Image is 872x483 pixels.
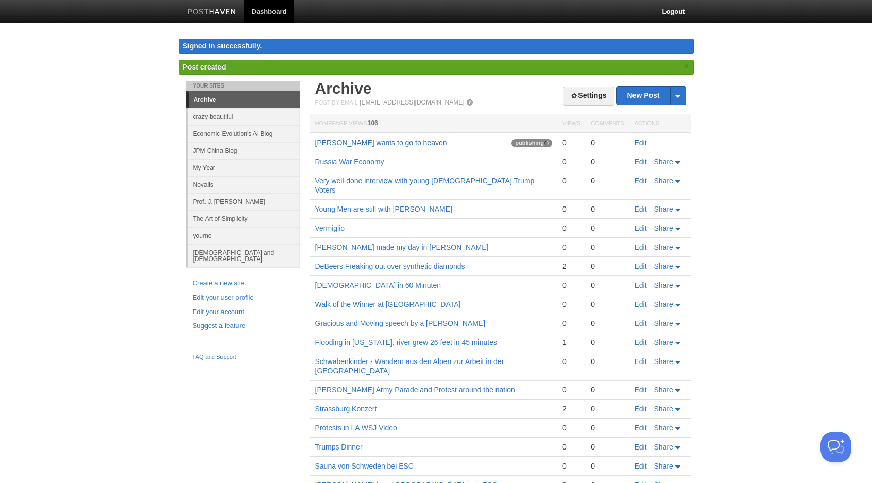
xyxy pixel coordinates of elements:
a: Edit [635,224,647,232]
span: Share [654,424,673,432]
a: Edit [635,338,647,347]
a: [PERSON_NAME] Army Parade and Protest around the nation [315,386,515,394]
div: 0 [591,138,624,147]
a: × [682,60,691,73]
iframe: Help Scout Beacon - Open [820,432,851,462]
a: Edit [635,243,647,251]
div: 0 [591,281,624,290]
a: Trumps Dinner [315,443,363,451]
a: Edit [635,424,647,432]
span: 106 [368,119,378,127]
img: Posthaven-bar [187,9,236,16]
div: Signed in successfully. [179,39,694,54]
a: Edit [635,177,647,185]
span: Share [654,386,673,394]
th: Actions [629,114,691,133]
th: Comments [586,114,629,133]
a: Prof. J. [PERSON_NAME] [188,193,300,210]
div: 0 [591,423,624,433]
div: 0 [562,300,580,309]
a: Suggest a feature [193,321,294,332]
div: 0 [562,357,580,366]
a: Sauna von Schweden bei ESC [315,462,414,470]
a: DeBeers Freaking out over synthetic diamonds [315,262,465,270]
a: Settings [563,87,614,106]
div: 0 [591,442,624,452]
span: Share [654,177,673,185]
span: Post created [183,63,226,71]
span: publishing [511,139,552,147]
div: 0 [591,243,624,252]
a: youme [188,227,300,244]
a: Edit [635,462,647,470]
div: 0 [591,176,624,185]
a: Edit [635,158,647,166]
div: 0 [562,385,580,394]
span: Share [654,338,673,347]
a: Economic Evolution's AI Blog [188,125,300,142]
a: Novalis [188,176,300,193]
a: Edit [635,139,647,147]
a: Create a new site [193,278,294,289]
span: Share [654,319,673,327]
th: Homepage Views [310,114,557,133]
div: 0 [562,176,580,185]
a: Young Men are still with [PERSON_NAME] [315,205,452,213]
a: JPM China Blog [188,142,300,159]
div: 2 [562,262,580,271]
div: 0 [591,404,624,413]
a: Edit [635,443,647,451]
a: [DEMOGRAPHIC_DATA] and [DEMOGRAPHIC_DATA] [188,244,300,267]
span: Share [654,462,673,470]
div: 0 [562,138,580,147]
div: 0 [591,357,624,366]
a: New Post [617,87,685,105]
span: Post by Email [315,99,358,106]
div: 0 [562,281,580,290]
a: Edit [635,357,647,366]
span: Share [654,443,673,451]
img: loading-tiny-gray.gif [544,141,549,145]
a: Edit [635,319,647,327]
a: Gracious and Moving speech by a [PERSON_NAME] [315,319,486,327]
a: crazy-beautiful [188,108,300,125]
div: 0 [591,204,624,214]
span: Share [654,205,673,213]
div: 0 [591,300,624,309]
a: Edit [635,205,647,213]
a: Walk of the Winner at [GEOGRAPHIC_DATA] [315,300,461,308]
span: Share [654,405,673,413]
span: Share [654,281,673,289]
a: Edit [635,386,647,394]
div: 0 [591,338,624,347]
div: 1 [562,338,580,347]
div: 2 [562,404,580,413]
a: Edit your account [193,307,294,318]
a: Edit [635,300,647,308]
li: Your Sites [186,81,300,91]
a: Flooding in [US_STATE], river grew 26 feet in 45 minutes [315,338,498,347]
div: 0 [562,204,580,214]
div: 0 [562,423,580,433]
span: Share [654,158,673,166]
a: Strassburg Konzert [315,405,377,413]
a: My Year [188,159,300,176]
a: [PERSON_NAME] wants to go to heaven [315,139,447,147]
div: 0 [562,243,580,252]
a: [EMAIL_ADDRESS][DOMAIN_NAME] [360,99,464,106]
a: Protests in LA WSJ Video [315,424,397,432]
a: [DEMOGRAPHIC_DATA] in 60 Minuten [315,281,441,289]
a: Vermiglio [315,224,345,232]
div: 0 [562,319,580,328]
a: [PERSON_NAME] made my day in [PERSON_NAME] [315,243,489,251]
a: Edit [635,405,647,413]
th: Views [557,114,586,133]
a: FAQ and Support [193,353,294,362]
a: Edit [635,262,647,270]
a: The Art of Simplicity [188,210,300,227]
a: Schwabenkinder - Wandern aus den Alpen zur Arbeit in der [GEOGRAPHIC_DATA] [315,357,504,375]
div: 0 [562,157,580,166]
div: 0 [591,157,624,166]
a: Russia War Economy [315,158,384,166]
div: 0 [562,461,580,471]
